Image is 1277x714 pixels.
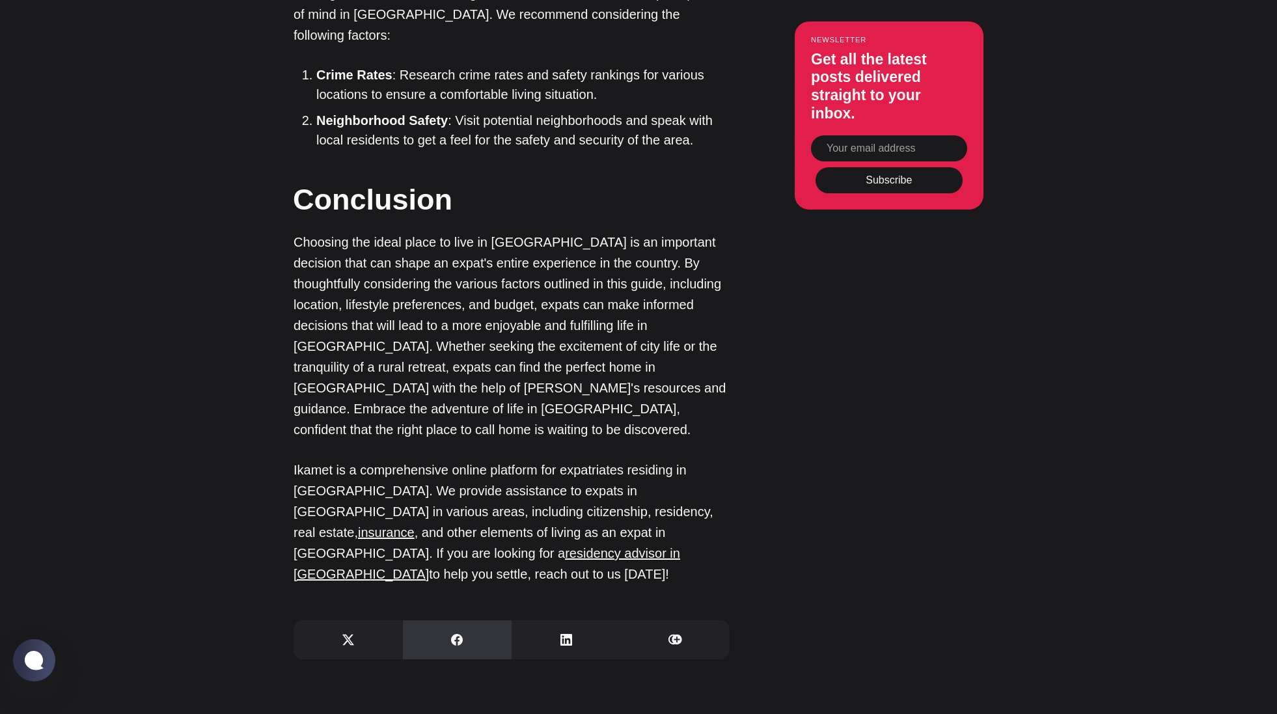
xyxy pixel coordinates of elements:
a: Copy link [621,620,730,659]
button: Sign up now [198,89,284,117]
strong: Crime Rates [316,68,392,82]
li: : Research crime rates and safety rankings for various locations to ensure a comfortable living s... [316,65,730,104]
input: Your email address [811,135,967,161]
a: Share on Facebook [403,620,512,659]
h1: Start the conversation [144,26,337,49]
a: Share on Linkedin [512,620,621,659]
strong: Neighborhood Safety [316,113,448,128]
span: Already a member? [174,125,269,140]
a: Share on X [294,620,403,659]
button: Subscribe [816,167,963,193]
li: : Visit potential neighborhoods and speak with local residents to get a feel for the safety and s... [316,111,730,150]
button: Sign in [272,126,308,139]
h3: Get all the latest posts delivered straight to your inbox. [811,51,967,122]
small: Newsletter [811,36,967,44]
strong: Conclusion [293,183,452,216]
span: Ikamet [221,56,264,68]
p: Choosing the ideal place to live in [GEOGRAPHIC_DATA] is an important decision that can shape an ... [294,232,730,440]
p: Ikamet is a comprehensive online platform for expatriates residing in [GEOGRAPHIC_DATA]. We provi... [294,460,730,584]
a: insurance [358,525,415,540]
p: Become a member of to start commenting. [21,55,461,71]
